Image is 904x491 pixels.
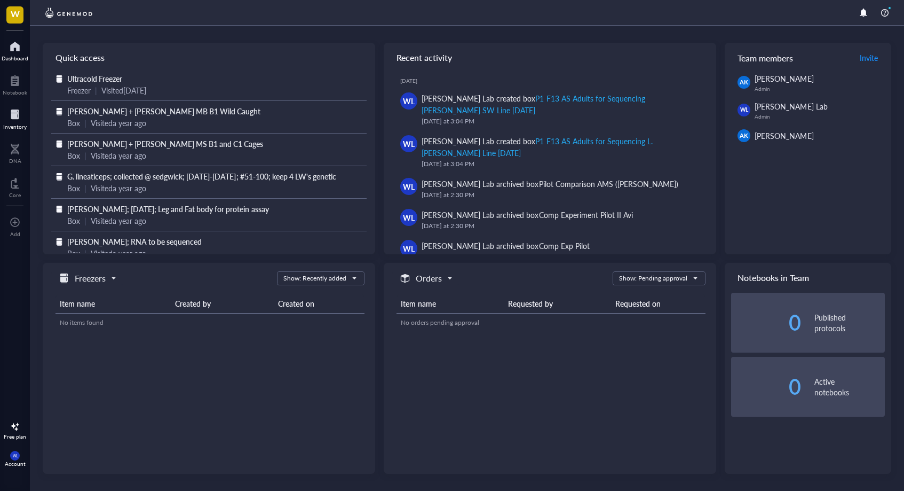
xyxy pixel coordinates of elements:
[101,84,146,96] div: Visited [DATE]
[95,84,97,96] div: |
[60,318,360,328] div: No items found
[814,312,885,333] div: Published protocols
[3,72,27,96] a: Notebook
[392,88,708,131] a: WL[PERSON_NAME] Lab created boxP1 F13 AS Adults for Sequencing [PERSON_NAME] SW Line [DATE][DATE]...
[403,181,415,192] span: WL
[392,131,708,174] a: WL[PERSON_NAME] Lab created boxP1 F13 AS Adults for Sequencing L. [PERSON_NAME] Line [DATE][DATE]...
[91,117,146,129] div: Visited a year ago
[9,158,21,164] div: DNA
[84,182,86,194] div: |
[611,294,705,314] th: Requested on
[67,171,336,182] span: G. lineaticeps; collected @ sedgwick; [DATE]-[DATE]; #51-100; keep 4 LW's genetic
[67,73,122,84] span: Ultracold Freezer
[403,212,415,223] span: WL
[67,138,263,149] span: [PERSON_NAME] + [PERSON_NAME] MS B1 and C1 Cages
[422,135,699,159] div: [PERSON_NAME] Lab created box
[55,294,171,314] th: Item name
[2,55,28,61] div: Dashboard
[755,113,885,120] div: Admin
[4,433,26,440] div: Free plan
[12,454,17,458] span: WL
[9,192,21,198] div: Core
[860,52,878,63] span: Invite
[43,6,95,19] img: genemod-logo
[416,272,442,285] h5: Orders
[91,247,146,259] div: Visited a year ago
[5,461,26,467] div: Account
[3,89,27,96] div: Notebook
[84,150,86,161] div: |
[422,136,653,158] div: P1 F13 AS Adults for Sequencing L. [PERSON_NAME] Line [DATE]
[67,117,80,129] div: Box
[755,73,813,84] span: [PERSON_NAME]
[422,92,699,116] div: [PERSON_NAME] Lab created box
[67,150,80,161] div: Box
[755,85,885,92] div: Admin
[84,215,86,227] div: |
[91,150,146,161] div: Visited a year ago
[2,38,28,61] a: Dashboard
[43,43,375,73] div: Quick access
[740,131,748,141] span: AK
[539,178,678,189] div: Pilot Comparison AMS ([PERSON_NAME])
[67,84,91,96] div: Freezer
[283,274,346,283] div: Show: Recently added
[171,294,274,314] th: Created by
[91,215,146,227] div: Visited a year ago
[67,182,80,194] div: Box
[422,221,699,231] div: [DATE] at 2:30 PM
[422,190,699,200] div: [DATE] at 2:30 PM
[91,182,146,194] div: Visited a year ago
[859,49,878,66] button: Invite
[504,294,611,314] th: Requested by
[75,272,106,285] h5: Freezers
[397,294,504,314] th: Item name
[725,43,891,73] div: Team members
[422,178,678,190] div: [PERSON_NAME] Lab archived box
[84,117,86,129] div: |
[67,247,80,259] div: Box
[755,130,813,141] span: [PERSON_NAME]
[403,138,415,150] span: WL
[422,116,699,127] div: [DATE] at 3:04 PM
[9,175,21,198] a: Core
[11,7,20,20] span: W
[274,294,364,314] th: Created on
[400,77,708,84] div: [DATE]
[3,106,27,130] a: Inventory
[725,263,891,293] div: Notebooks in Team
[384,43,716,73] div: Recent activity
[84,247,86,259] div: |
[9,141,21,164] a: DNA
[740,78,748,87] span: AK
[10,231,20,237] div: Add
[67,204,269,214] span: [PERSON_NAME]; [DATE]; Leg and Fat body for protein assay
[422,209,633,221] div: [PERSON_NAME] Lab archived box
[731,314,802,331] div: 0
[814,376,885,398] div: Active notebooks
[755,101,827,112] span: [PERSON_NAME] Lab
[67,236,202,247] span: [PERSON_NAME]; RNA to be sequenced
[539,209,633,220] div: Comp Experiment Pilot II Avi
[740,106,748,114] span: WL
[619,274,687,283] div: Show: Pending approval
[422,159,699,169] div: [DATE] at 3:04 PM
[401,318,701,328] div: No orders pending approval
[403,95,415,107] span: WL
[3,123,27,130] div: Inventory
[67,106,260,116] span: [PERSON_NAME] + [PERSON_NAME] MB B1 Wild Caught
[67,215,80,227] div: Box
[731,378,802,395] div: 0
